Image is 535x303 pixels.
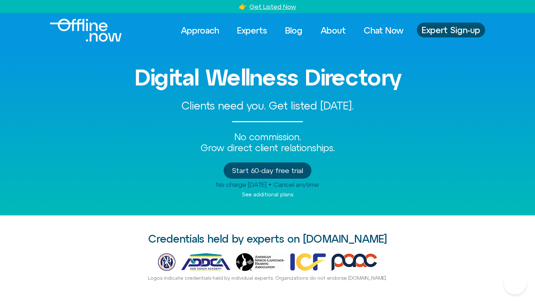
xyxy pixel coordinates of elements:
nav: Menu [174,23,410,38]
a: Blog [279,23,309,38]
span: Clients need you. Get listed [DATE]. [182,100,354,112]
a: Approach [174,23,225,38]
a: About [314,23,352,38]
a: Experts [231,23,274,38]
a: See additional plans [242,191,293,197]
a: Get Listed Now [249,3,296,10]
img: Offline.Now logo in white. Text of the words offline.now with a line going through the "O" [50,19,122,42]
a: 👉 [239,3,247,10]
h2: Credentials held by experts on [DOMAIN_NAME]​ [66,233,469,245]
a: Expert Sign-up [417,23,485,37]
span: No charge [DATE] • Cancel anytime [216,181,319,188]
span: Expert Sign-up [422,25,480,35]
h3: Digital Wellness Directory [66,65,469,90]
a: Chat Now [357,23,410,38]
span: Start 60-day free trial [232,167,303,174]
iframe: Botpress [504,272,527,295]
a: Start 60-day free trial [224,162,311,179]
div: Logo [50,19,110,42]
span: No commission. Grow direct client relationships. [201,132,335,153]
div: Logos indicate credentials held by individual experts. Organizations do not endorse [DOMAIN_NAME]. [66,275,469,281]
